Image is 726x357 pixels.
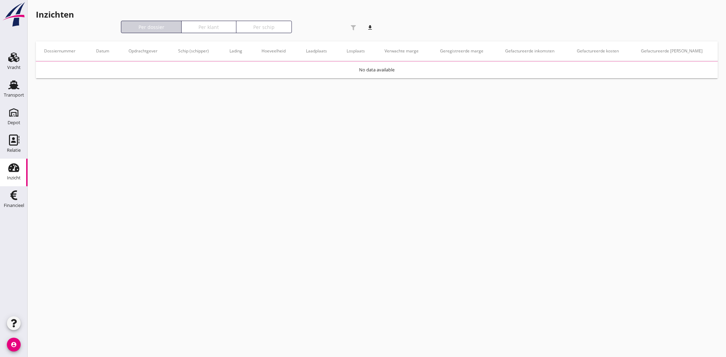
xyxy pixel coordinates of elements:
[36,62,718,78] td: No data available
[7,338,21,351] i: account_circle
[4,203,24,208] div: Financieel
[7,65,21,70] div: Vracht
[8,120,20,125] div: Depot
[4,93,24,97] div: Transport
[36,8,377,21] h1: Inzichten
[253,41,298,61] th: Hoeveelheid: Not sorted.
[221,41,253,61] th: Lading: Not sorted.
[376,41,431,61] th: Verwachte marge: Not sorted.
[298,41,339,61] th: Laadplaats: Not sorted.
[7,176,21,180] div: Inzicht
[88,41,120,61] th: Datum: Not sorted.
[497,41,569,61] th: Gefactureerde inkomsten: Not sorted.
[7,148,21,152] div: Relatie
[633,41,718,61] th: Gefactureerde marge: Not sorted.
[120,41,170,61] th: Opdrachtgever: Not sorted.
[36,41,88,61] th: Dossiernummer: Not sorted.
[338,41,376,61] th: Losplaats: Not sorted.
[363,21,377,34] i: download
[170,41,221,61] th: Schip (schipper): Not sorted.
[569,41,632,61] th: Gefactureerde kosten: Not sorted.
[432,41,497,61] th: Geregistreerde marge: Not sorted.
[1,2,26,27] img: logo-small.a267ee39.svg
